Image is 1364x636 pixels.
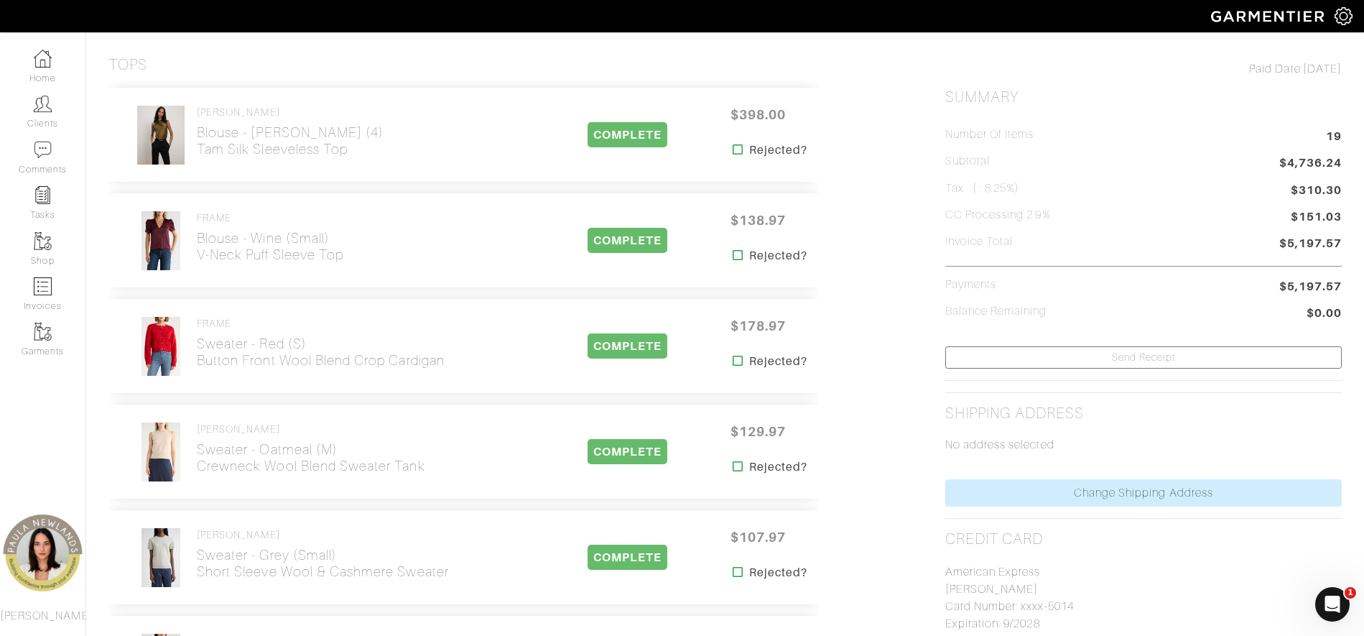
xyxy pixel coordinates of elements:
[1204,4,1335,29] img: garmentier-logo-header-white-b43fb05a5012e4ada735d5af1a66efaba907eab6374d6393d1fbf88cb4ef424d.png
[108,56,147,74] h3: Tops
[588,228,667,253] span: COMPLETE
[34,186,52,204] img: reminder-icon-8004d30b9f0a5d33ae49ab947aed9ed385cf756f9e5892f1edd6e32f2345188e.png
[197,529,449,580] a: [PERSON_NAME] Sweater - grey (small)Short Sleeve Wool & Cashmere Sweater
[588,122,667,147] span: COMPLETE
[588,333,667,359] span: COMPLETE
[1279,235,1342,254] span: $5,197.57
[1279,278,1342,295] span: $5,197.57
[197,423,425,435] h4: [PERSON_NAME]
[945,530,1044,548] h2: Credit Card
[749,247,807,264] strong: Rejected?
[715,416,802,447] span: $129.97
[749,353,807,370] strong: Rejected?
[34,323,52,341] img: garments-icon-b7da505a4dc4fd61783c78ac3ca0ef83fa9d6f193b1c9dc38574b1d14d53ca28.png
[197,106,384,119] h4: [PERSON_NAME]
[34,232,52,250] img: garments-icon-b7da505a4dc4fd61783c78ac3ca0ef83fa9d6f193b1c9dc38574b1d14d53ca28.png
[1291,208,1342,228] span: $151.03
[197,212,343,263] a: FRAME Blouse - wine (small)V-Neck Puff Sleeve Top
[141,527,180,588] img: FX9m5FCFrWQxtocZVFnwP57i
[945,436,1342,453] p: No address selected
[1291,182,1342,199] span: $310.30
[197,547,449,580] h2: Sweater - grey (small) Short Sleeve Wool & Cashmere Sweater
[141,211,180,271] img: vCB87hpW7UYd9t6nPBRcKBa7
[1315,587,1350,622] iframe: Intercom live chat
[197,318,445,369] a: FRAME Sweater - red (s)Button Front Wool Blend Crop Cardigan
[197,336,445,369] h2: Sweater - red (s) Button Front Wool Blend Crop Cardigan
[945,235,1013,249] h5: Invoice Total
[715,205,802,236] span: $138.97
[945,346,1342,369] a: Send Receipt
[1279,155,1342,174] span: $4,736.24
[34,277,52,295] img: orders-icon-0abe47150d42831381b5fb84f609e132dff9fe21cb692f30cb5eec754e2cba89.png
[141,422,181,482] img: ncY37W4ozRm8qfrLwV38qDTm
[945,128,1034,142] h5: Number of Items
[197,441,425,474] h2: Sweater - oatmeal (m) Crewneck Wool Blend Sweater Tank
[197,106,384,157] a: [PERSON_NAME] Blouse - [PERSON_NAME] (4)Tam Silk Sleeveless Top
[1326,128,1342,147] span: 19
[945,278,996,292] h5: Payments
[945,155,990,168] h5: Subtotal
[715,99,802,130] span: $398.00
[715,522,802,553] span: $107.97
[1345,587,1356,599] span: 1
[197,529,449,541] h4: [PERSON_NAME]
[1335,7,1353,25] img: gear-icon-white-bd11855cb880d31180b6d7d6211b90ccbf57a29d726f0c71d8c61bd08dd39cc2.png
[945,405,1085,423] h2: Shipping Address
[945,479,1342,507] a: Change Shipping Address
[1249,63,1303,75] span: Paid Date:
[945,208,1051,222] h5: CC Processing 2.9%
[588,439,667,464] span: COMPLETE
[945,563,1342,632] p: American Express [PERSON_NAME] Card Number: xxxx-5014 Expiration: 9/2028
[945,182,1020,195] h5: Tax ( : 8.25%)
[749,142,807,159] strong: Rejected?
[34,141,52,159] img: comment-icon-a0a6a9ef722e966f86d9cbdc48e553b5cf19dbc54f86b18d962a5391bc8f6eb6.png
[945,305,1047,318] h5: Balance Remaining
[749,564,807,581] strong: Rejected?
[749,458,807,476] strong: Rejected?
[197,230,343,263] h2: Blouse - wine (small) V-Neck Puff Sleeve Top
[34,95,52,113] img: clients-icon-6bae9207a08558b7cb47a8932f037763ab4055f8c8b6bfacd5dc20c3e0201464.png
[34,50,52,68] img: dashboard-icon-dbcd8f5a0b271acd01030246c82b418ddd0df26cd7fceb0bd07c9910d44c42f6.png
[197,124,384,157] h2: Blouse - [PERSON_NAME] (4) Tam Silk Sleeveless Top
[1307,305,1342,324] span: $0.00
[197,423,425,474] a: [PERSON_NAME] Sweater - oatmeal (m)Crewneck Wool Blend Sweater Tank
[197,212,343,224] h4: FRAME
[715,310,802,341] span: $178.97
[136,105,185,165] img: YE5wwG3CAZT5XUxYR1Viqt1d
[945,60,1342,78] div: [DATE]
[141,316,180,377] img: mVN4BHnVsdekiLLMqpwMTjDs
[588,545,667,570] span: COMPLETE
[945,88,1342,106] h2: Summary
[197,318,445,330] h4: FRAME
